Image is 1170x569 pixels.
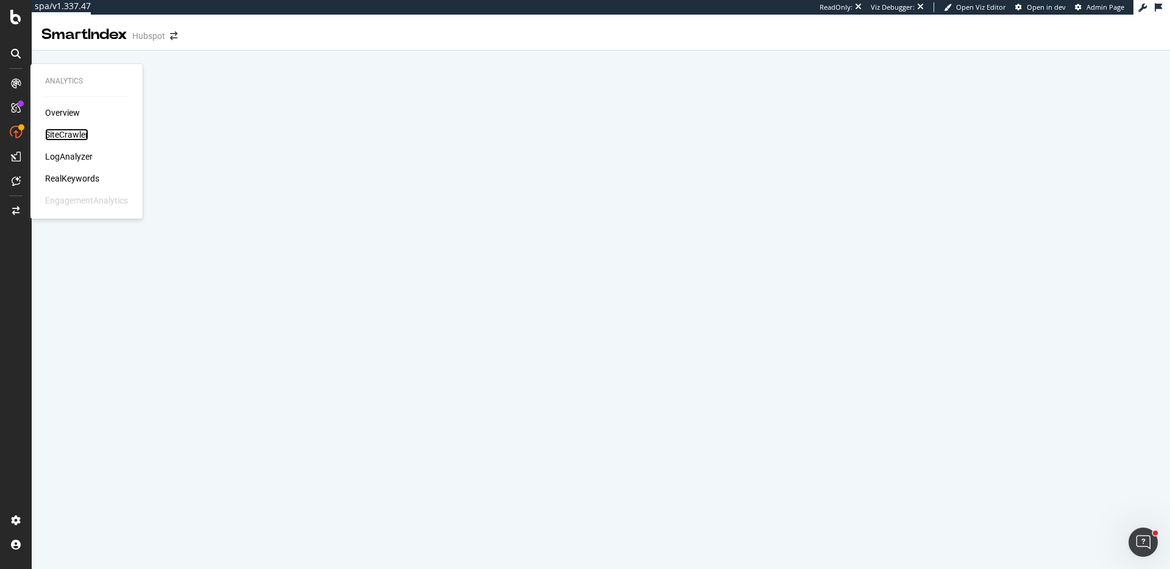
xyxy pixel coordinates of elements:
[41,24,127,45] div: SmartIndex
[871,2,915,12] div: Viz Debugger:
[45,107,80,119] a: Overview
[132,30,165,42] div: Hubspot
[820,2,853,12] div: ReadOnly:
[1087,2,1124,12] span: Admin Page
[944,2,1006,12] a: Open Viz Editor
[32,51,1170,569] iframe: To enrich screen reader interactions, please activate Accessibility in Grammarly extension settings
[45,194,128,207] div: EngagementAnalytics
[45,76,128,87] div: Analytics
[1075,2,1124,12] a: Admin Page
[170,32,177,40] div: arrow-right-arrow-left
[956,2,1006,12] span: Open Viz Editor
[1129,528,1158,557] iframe: Intercom live chat
[45,172,99,185] a: RealKeywords
[45,150,93,163] a: LogAnalyzer
[1015,2,1066,12] a: Open in dev
[45,129,88,141] a: SiteCrawler
[1027,2,1066,12] span: Open in dev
